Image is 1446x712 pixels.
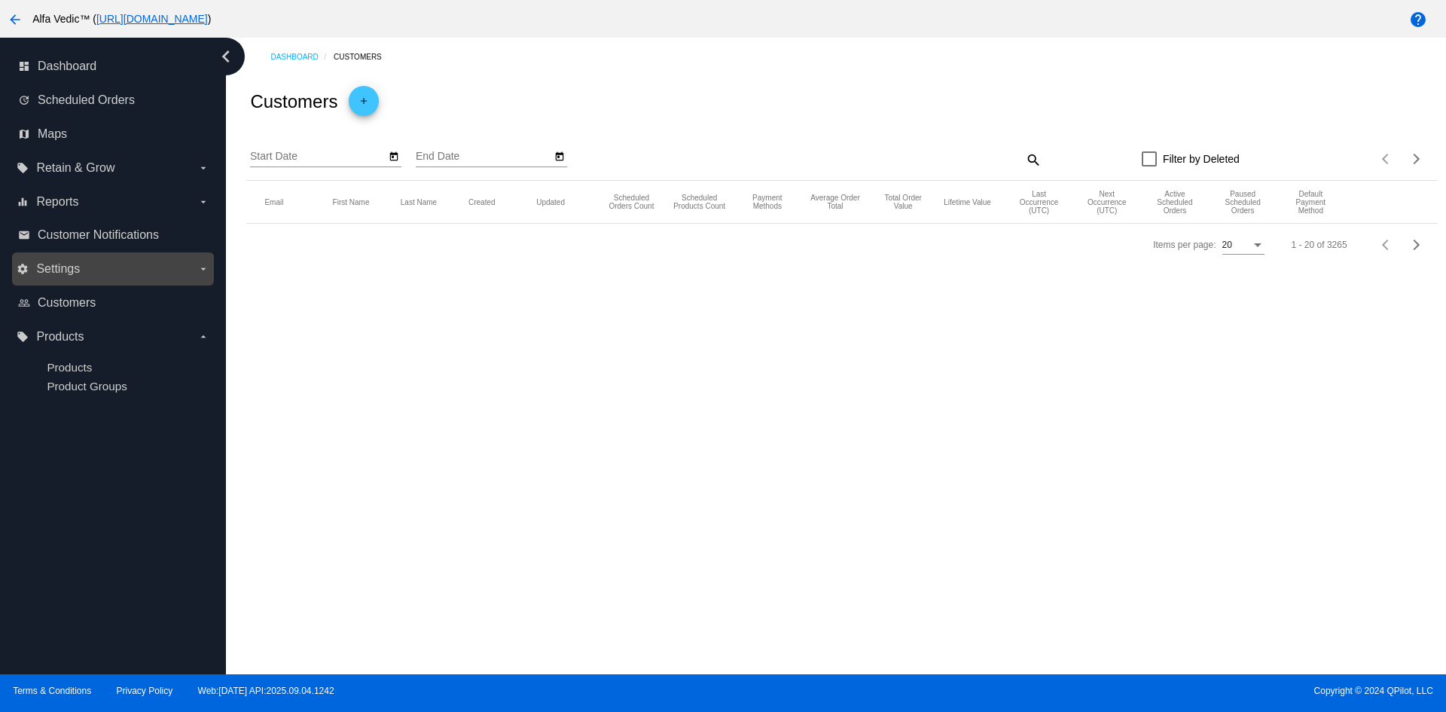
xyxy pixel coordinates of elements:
[270,45,334,69] a: Dashboard
[18,54,209,78] a: dashboard Dashboard
[1153,240,1216,250] div: Items per page:
[17,263,29,275] i: settings
[18,122,209,146] a: map Maps
[673,194,727,210] button: Change sorting for TotalProductsScheduledCount
[17,196,29,208] i: equalizer
[740,194,795,210] button: Change sorting for PaymentMethodsCount
[38,296,96,310] span: Customers
[1371,230,1402,260] button: Previous page
[197,196,209,208] i: arrow_drop_down
[1292,240,1347,250] div: 1 - 20 of 3265
[18,291,209,315] a: people_outline Customers
[944,197,991,206] button: Change sorting for ScheduledOrderLTV
[1222,240,1232,250] span: 20
[536,197,565,206] button: Change sorting for UpdatedUtc
[1371,144,1402,174] button: Previous page
[264,197,283,206] button: Change sorting for Email
[18,297,30,309] i: people_outline
[32,13,211,25] span: Alfa Vedic™ ( )
[808,194,862,210] button: Change sorting for AverageScheduledOrderTotal
[96,13,208,25] a: [URL][DOMAIN_NAME]
[18,128,30,140] i: map
[36,330,84,344] span: Products
[334,45,395,69] a: Customers
[17,162,29,174] i: local_offer
[416,151,551,163] input: End Date
[1402,144,1432,174] button: Next page
[355,96,373,114] mat-icon: add
[1023,148,1042,171] mat-icon: search
[18,88,209,112] a: update Scheduled Orders
[38,228,159,242] span: Customer Notifications
[736,686,1433,696] span: Copyright © 2024 QPilot, LLC
[401,197,437,206] button: Change sorting for LastName
[6,11,24,29] mat-icon: arrow_back
[1222,240,1264,251] mat-select: Items per page:
[38,60,96,73] span: Dashboard
[17,331,29,343] i: local_offer
[250,151,386,163] input: Start Date
[13,686,91,696] a: Terms & Conditions
[38,93,135,107] span: Scheduled Orders
[36,262,80,276] span: Settings
[198,686,334,696] a: Web:[DATE] API:2025.09.04.1242
[1216,190,1270,215] button: Change sorting for PausedScheduledOrdersCount
[47,380,127,393] a: Product Groups
[197,263,209,275] i: arrow_drop_down
[1148,190,1202,215] button: Change sorting for ActiveScheduledOrdersCount
[18,223,209,247] a: email Customer Notifications
[551,148,567,163] button: Open calendar
[18,229,30,241] i: email
[38,127,67,141] span: Maps
[197,162,209,174] i: arrow_drop_down
[333,197,370,206] button: Change sorting for FirstName
[18,94,30,106] i: update
[1409,11,1427,29] mat-icon: help
[1080,190,1134,215] button: Change sorting for NextScheduledOrderOccurrenceUtc
[250,91,337,112] h2: Customers
[36,161,114,175] span: Retain & Grow
[47,361,92,374] a: Products
[386,148,401,163] button: Open calendar
[36,195,78,209] span: Reports
[1402,230,1432,260] button: Next page
[1283,190,1338,215] button: Change sorting for DefaultPaymentMethod
[876,194,930,210] button: Change sorting for TotalScheduledOrderValue
[468,197,496,206] button: Change sorting for CreatedUtc
[1163,150,1240,168] span: Filter by Deleted
[1011,190,1066,215] button: Change sorting for LastScheduledOrderOccurrenceUtc
[604,194,658,210] button: Change sorting for TotalScheduledOrdersCount
[18,60,30,72] i: dashboard
[214,44,238,69] i: chevron_left
[197,331,209,343] i: arrow_drop_down
[117,686,173,696] a: Privacy Policy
